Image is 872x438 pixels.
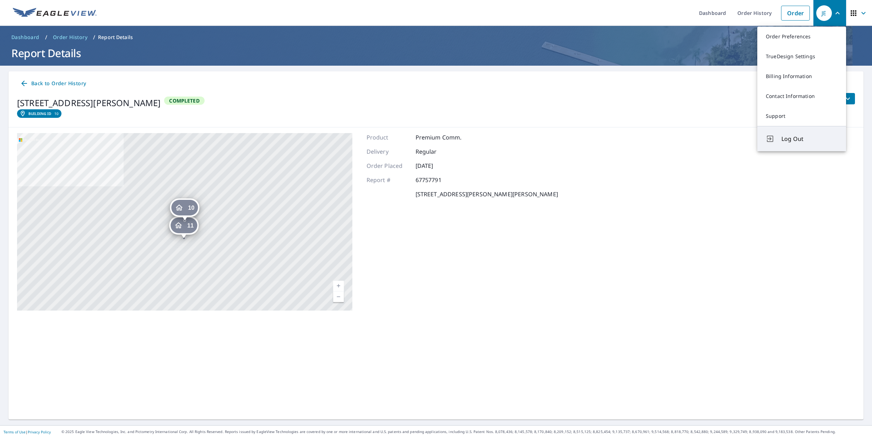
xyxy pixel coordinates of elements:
nav: breadcrumb [9,32,863,43]
span: Dashboard [11,34,39,41]
p: Regular [416,147,458,156]
em: Building ID [28,111,52,116]
p: 67757791 [416,176,458,184]
div: JE [816,5,832,21]
p: | [4,430,51,434]
h1: Report Details [9,46,863,60]
span: 10 [188,205,194,210]
p: Order Placed [367,161,409,170]
a: Billing Information [757,66,846,86]
a: Current Level 17, Zoom Out [333,291,344,302]
img: EV Logo [13,8,97,18]
p: Product [367,133,409,142]
li: / [93,33,95,42]
p: Premium Comm. [416,133,462,142]
a: TrueDesign Settings [757,46,846,66]
a: Back to Order History [17,77,89,90]
div: Dropped pin, building 10, Residential property, 2412 Arthur St Gary, IN 46404 [170,198,199,220]
span: Order History [53,34,87,41]
li: / [45,33,47,42]
a: Current Level 17, Zoom In [333,281,344,291]
span: Log Out [781,135,838,143]
p: Delivery [367,147,409,156]
a: Terms of Use [4,429,26,434]
span: 11 [187,223,194,228]
p: Report # [367,176,409,184]
div: [STREET_ADDRESS][PERSON_NAME] [17,97,161,109]
p: © 2025 Eagle View Technologies, Inc. and Pictometry International Corp. All Rights Reserved. Repo... [61,429,868,434]
a: Order Preferences [757,27,846,46]
a: Support [757,106,846,126]
span: Back to Order History [20,79,86,88]
p: [DATE] [416,161,458,170]
p: Report Details [98,34,133,41]
div: Dropped pin, building 11, Residential property, 1950 W 24th Ln Gary, IN 46404 [169,216,199,238]
a: Dashboard [9,32,42,43]
p: [STREET_ADDRESS][PERSON_NAME][PERSON_NAME] [416,190,558,198]
span: Completed [165,97,204,104]
button: Log Out [757,126,846,151]
a: Building ID10 [17,109,61,118]
a: Order History [50,32,90,43]
a: Privacy Policy [28,429,51,434]
a: Contact Information [757,86,846,106]
a: Order [781,6,810,21]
